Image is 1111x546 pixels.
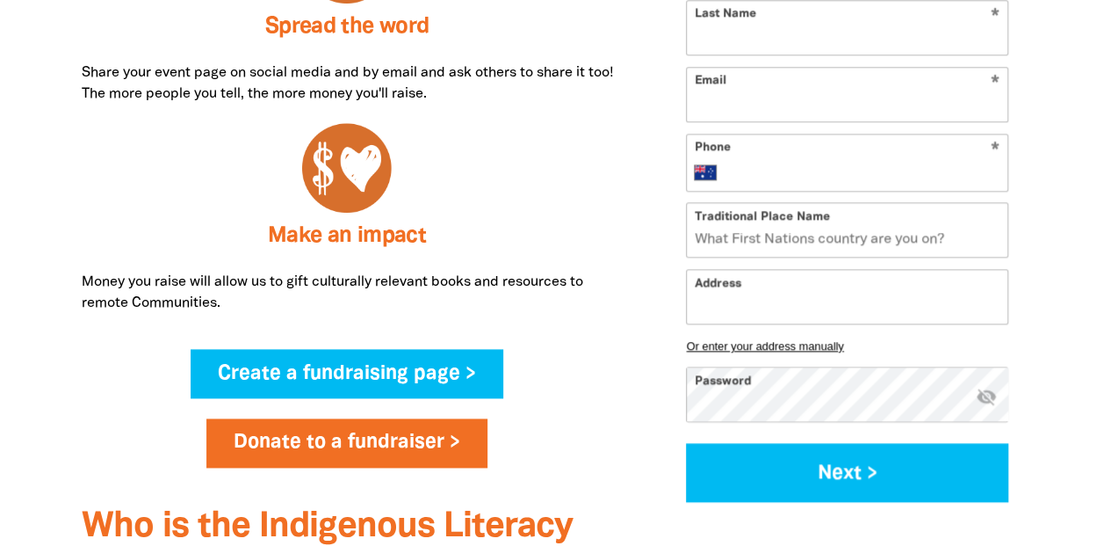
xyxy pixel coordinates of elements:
a: Create a fundraising page > [191,349,503,398]
p: Money you raise will allow us to gift culturally relevant books and resources to remote Communities. [82,272,613,314]
button: visibility_off [976,386,997,410]
button: Or enter your address manually [686,340,1008,353]
span: Make an impact [268,226,426,246]
i: Hide password [976,386,997,407]
i: Required [991,142,999,158]
button: Next > [686,444,1008,503]
p: Share your event page on social media and by email and ask others to share it too! The more peopl... [82,62,613,105]
input: What First Nations country are you on? [687,204,1007,258]
a: Donate to a fundraiser > [206,419,487,468]
span: Spread the word [265,17,429,37]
